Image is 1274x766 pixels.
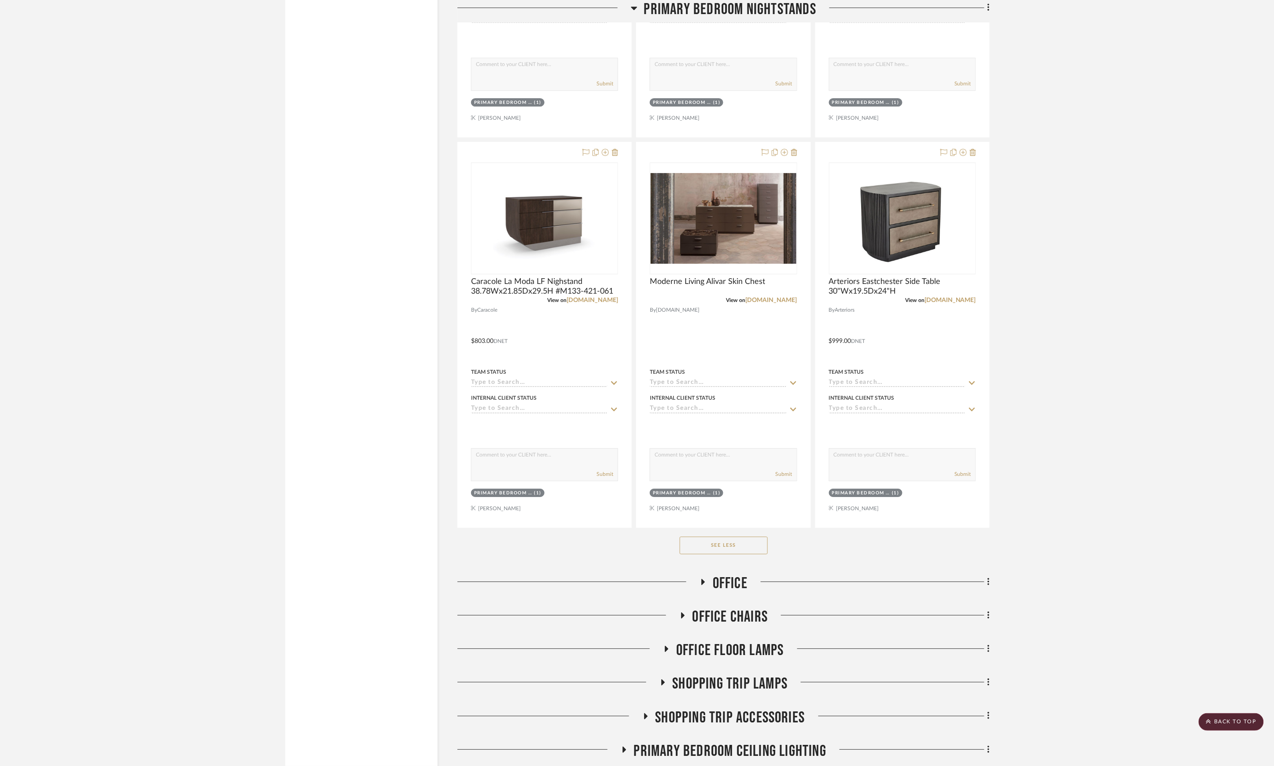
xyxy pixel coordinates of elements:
span: Shopping Trip Accessories [655,708,805,727]
div: Team Status [471,368,506,376]
a: [DOMAIN_NAME] [746,297,797,303]
input: Type to Search… [650,405,786,413]
div: Primary Bedroom Nightstands [474,490,532,497]
img: Moderne Living Alivar Skin Chest [651,173,796,264]
span: By [471,306,477,314]
img: Caracole La Moda LF Nighstand 38.78Wx21.85Dx29.5H #M133-421-061 [476,163,614,273]
span: Caracole La Moda LF Nighstand 38.78Wx21.85Dx29.5H #M133-421-061 [471,277,618,296]
div: 0 [650,163,796,274]
div: Internal Client Status [829,394,895,402]
div: (1) [892,99,899,106]
span: Arteriors Eastchester Side Table 30"Wx19.5Dx24"H [829,277,976,296]
div: (1) [713,490,721,497]
span: Arteriors [835,306,855,314]
input: Type to Search… [829,405,965,413]
span: By [650,306,656,314]
input: Type to Search… [471,379,608,387]
input: Type to Search… [471,405,608,413]
span: View on [905,298,924,303]
button: Submit [776,470,792,478]
button: Submit [596,80,613,88]
img: Arteriors Eastchester Side Table 30"Wx19.5Dx24"H [847,163,957,273]
span: Caracole [477,306,497,314]
span: [DOMAIN_NAME] [656,306,700,314]
span: Office Chairs [692,608,768,626]
div: (1) [534,490,542,497]
span: Moderne Living Alivar Skin Chest [650,277,765,287]
button: Submit [954,470,971,478]
div: Internal Client Status [650,394,715,402]
button: See Less [680,537,768,554]
span: Office [713,574,747,593]
button: Submit [596,470,613,478]
span: View on [726,298,746,303]
input: Type to Search… [650,379,786,387]
scroll-to-top-button: BACK TO TOP [1199,713,1264,731]
div: Primary Bedroom Nightstands [653,99,711,106]
div: Primary Bedroom Nightstands [832,490,890,497]
button: Submit [776,80,792,88]
div: Team Status [829,368,864,376]
span: Office Floor Lamps [676,641,784,660]
span: By [829,306,835,314]
span: Primary Bedroom Ceiling LIghting [634,742,826,761]
div: Primary Bedroom Nightstands [832,99,890,106]
div: Primary Bedroom Nightstands [653,490,711,497]
a: [DOMAIN_NAME] [567,297,618,303]
div: (1) [713,99,721,106]
a: [DOMAIN_NAME] [924,297,976,303]
span: Shopping Trip Lamps [673,674,788,693]
div: (1) [534,99,542,106]
button: Submit [954,80,971,88]
input: Type to Search… [829,379,965,387]
div: Team Status [650,368,685,376]
div: Internal Client Status [471,394,537,402]
span: View on [547,298,567,303]
div: Primary Bedroom Nightstands [474,99,532,106]
div: (1) [892,490,899,497]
